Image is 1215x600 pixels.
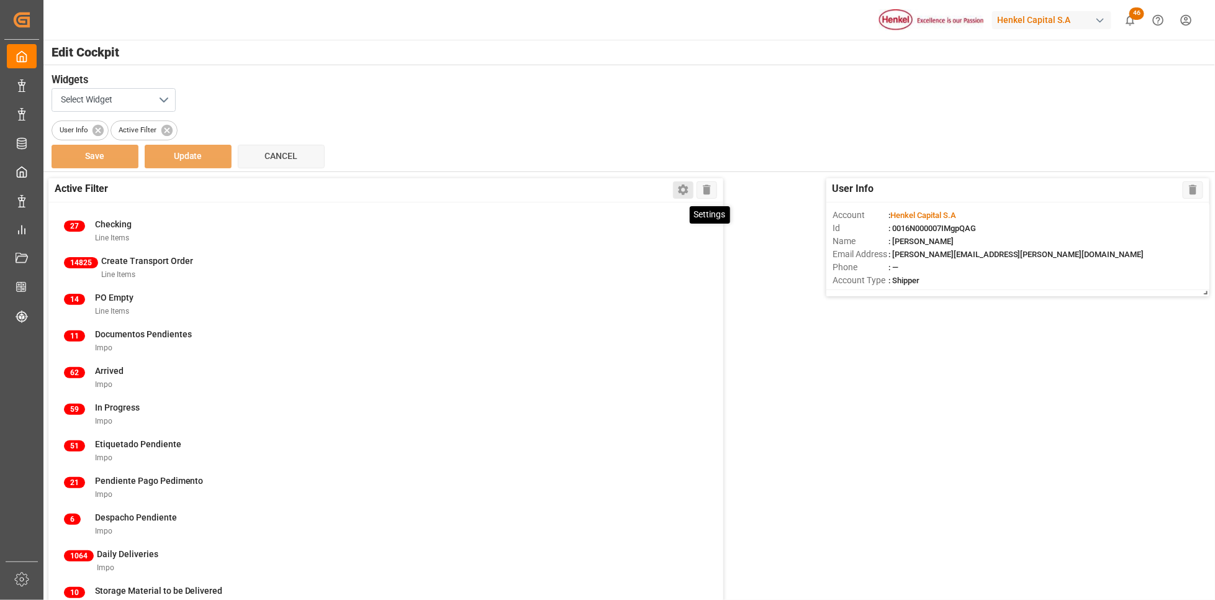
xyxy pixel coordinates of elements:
div: User Info [52,120,109,140]
button: show 46 new notifications [1116,6,1144,34]
span: Active Filter [55,181,108,199]
h3: Widgets [52,73,1193,88]
div: Henkel Capital S.A [992,11,1111,29]
div: Active Filter [111,120,178,140]
button: Update [145,145,232,168]
span: Cancel [264,151,297,161]
span: Edit Cockpit [52,43,1206,61]
button: Henkel Capital S.A [992,8,1116,32]
button: Cancel [238,145,325,168]
img: Henkel%20logo.jpg_1689854090.jpg [879,9,983,31]
button: Save [52,145,138,168]
span: Active Filter [111,125,164,135]
button: Help Center [1144,6,1172,34]
button: open menu [52,88,176,112]
span: 46 [1129,7,1144,20]
span: User Info [833,181,874,199]
span: Select Widget [61,93,112,106]
span: User Info [52,125,95,135]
